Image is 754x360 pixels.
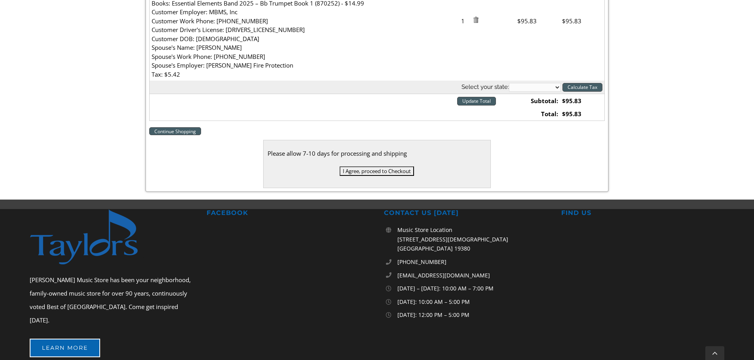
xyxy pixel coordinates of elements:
td: $95.83 [560,107,604,121]
td: Subtotal: [515,94,560,107]
input: I Agree, proceed to Checkout [340,166,414,176]
span: 1 [457,17,471,26]
input: Update Total [457,97,496,106]
img: footer-logo [30,209,154,265]
h2: CONTACT US [DATE] [384,209,547,217]
span: [PERSON_NAME] Music Store has been your neighborhood, family-owned music store for over 90 years,... [30,276,191,324]
img: Remove Item [473,17,479,23]
a: Continue Shopping [149,127,201,135]
select: State billing address [509,83,561,92]
p: Music Store Location [STREET_ADDRESS][DEMOGRAPHIC_DATA] [GEOGRAPHIC_DATA] 19380 [397,225,547,253]
td: Total: [515,107,560,121]
span: [EMAIL_ADDRESS][DOMAIN_NAME] [397,271,490,279]
p: [DATE]: 12:00 PM – 5:00 PM [397,310,547,320]
a: [PHONE_NUMBER] [397,257,547,267]
h2: FIND US [561,209,725,217]
a: Remove item from cart [473,17,479,25]
p: [DATE]: 10:00 AM – 5:00 PM [397,297,547,307]
span: Learn More [42,345,88,351]
a: [EMAIL_ADDRESS][DOMAIN_NAME] [397,271,547,280]
div: Please allow 7-10 days for processing and shipping [268,148,487,158]
p: [DATE] – [DATE]: 10:00 AM – 7:00 PM [397,284,547,293]
input: Calculate Tax [562,83,602,92]
h2: FACEBOOK [207,209,370,217]
td: $95.83 [560,94,604,107]
th: Select your state: [149,81,604,94]
a: Learn More [30,339,100,357]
